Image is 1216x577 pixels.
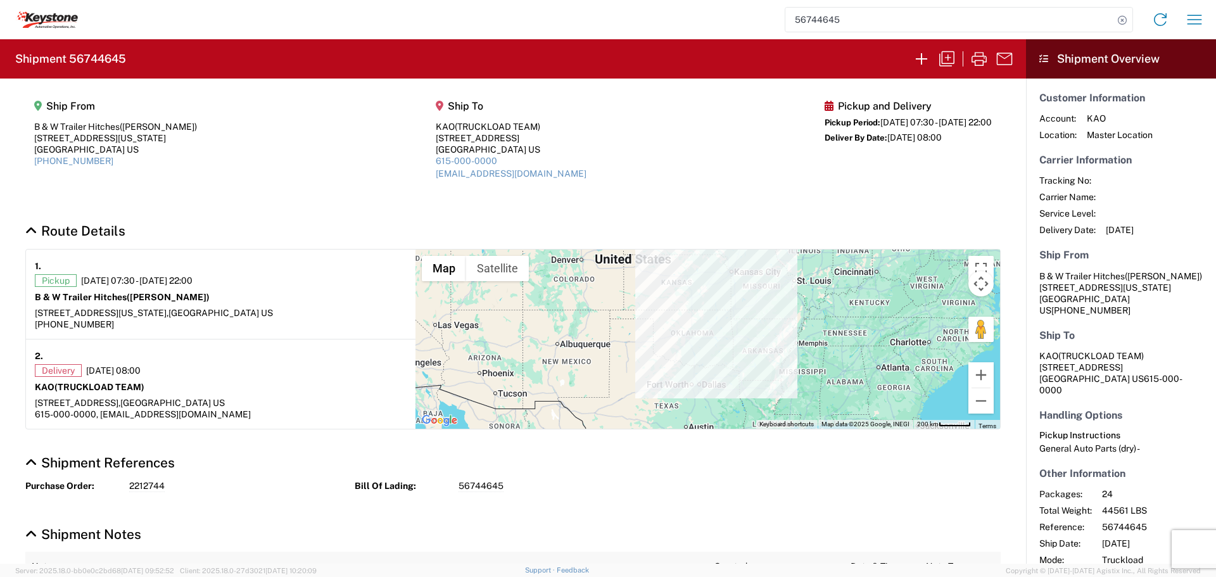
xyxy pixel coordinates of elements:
span: [DATE] [1102,538,1210,549]
button: Keyboard shortcuts [759,420,814,429]
h6: Pickup Instructions [1039,430,1203,441]
strong: Bill Of Lading: [355,480,450,492]
h5: Ship From [34,100,197,112]
a: Open this area in Google Maps (opens a new window) [419,412,460,429]
div: KAO [436,121,586,132]
img: Google [419,412,460,429]
span: 56744645 [1102,521,1210,533]
strong: 1. [35,258,41,274]
span: 44561 LBS [1102,505,1210,516]
h5: Handling Options [1039,409,1203,421]
span: [GEOGRAPHIC_DATA] US [120,398,225,408]
h5: Carrier Information [1039,154,1203,166]
span: [PHONE_NUMBER] [1051,305,1130,315]
span: [DATE] 08:00 [86,365,141,376]
span: [DATE] [1106,224,1134,236]
span: 24 [1102,488,1210,500]
span: [DATE] 08:00 [887,132,942,143]
span: [STREET_ADDRESS], [35,398,120,408]
a: [PHONE_NUMBER] [34,156,113,166]
span: ([PERSON_NAME]) [1125,271,1202,281]
span: Copyright © [DATE]-[DATE] Agistix Inc., All Rights Reserved [1006,565,1201,576]
div: [GEOGRAPHIC_DATA] US [34,144,197,155]
div: [PHONE_NUMBER] [35,319,407,330]
span: 56744645 [459,480,503,492]
span: Map data ©2025 Google, INEGI [821,421,909,428]
a: 615-000-0000 [436,156,497,166]
a: Feedback [557,566,589,574]
span: [STREET_ADDRESS][US_STATE] [1039,282,1171,293]
span: Pickup [35,274,77,287]
button: Toggle fullscreen view [968,256,994,281]
span: Delivery Date: [1039,224,1096,236]
a: Hide Details [25,455,175,471]
strong: B & W Trailer Hitches [35,292,210,302]
span: [STREET_ADDRESS][US_STATE], [35,308,168,318]
span: [GEOGRAPHIC_DATA] US [168,308,273,318]
span: Location: [1039,129,1077,141]
span: Tracking No: [1039,175,1096,186]
a: [EMAIL_ADDRESS][DOMAIN_NAME] [436,168,586,179]
header: Shipment Overview [1026,39,1216,79]
strong: KAO [35,382,144,392]
span: Truckload [1102,554,1210,566]
span: Delivery [35,364,82,377]
span: (TRUCKLOAD TEAM) [54,382,144,392]
button: Map camera controls [968,271,994,296]
h2: Shipment 56744645 [15,51,126,67]
h5: Pickup and Delivery [825,100,992,112]
span: ([PERSON_NAME]) [120,122,197,132]
a: Hide Details [25,526,141,542]
a: Support [525,566,557,574]
h5: Other Information [1039,467,1203,479]
span: (TRUCKLOAD TEAM) [455,122,540,132]
button: Show satellite imagery [466,256,529,281]
a: Hide Details [25,223,125,239]
span: Packages: [1039,488,1092,500]
input: Shipment, tracking or reference number [785,8,1113,32]
div: [GEOGRAPHIC_DATA] US [436,144,586,155]
span: Master Location [1087,129,1153,141]
span: 2212744 [129,480,165,492]
a: Terms [978,422,996,429]
div: B & W Trailer Hitches [34,121,197,132]
div: General Auto Parts (dry) - [1039,443,1203,454]
span: Service Level: [1039,208,1096,219]
span: Carrier Name: [1039,191,1096,203]
span: [DATE] 10:20:09 [265,567,317,574]
span: [DATE] 07:30 - [DATE] 22:00 [81,275,193,286]
span: (TRUCKLOAD TEAM) [1058,351,1144,361]
span: ([PERSON_NAME]) [127,292,210,302]
span: Deliver By Date: [825,133,887,143]
span: Reference: [1039,521,1092,533]
span: [DATE] 07:30 - [DATE] 22:00 [880,117,992,127]
h5: Customer Information [1039,92,1203,104]
span: 615-000-0000 [1039,374,1182,395]
strong: 2. [35,348,43,364]
button: Drag Pegman onto the map to open Street View [968,317,994,342]
span: Server: 2025.18.0-bb0e0c2bd68 [15,567,174,574]
div: [STREET_ADDRESS][US_STATE] [34,132,197,144]
address: [GEOGRAPHIC_DATA] US [1039,270,1203,316]
button: Zoom out [968,388,994,414]
span: Mode: [1039,554,1092,566]
span: Total Weight: [1039,505,1092,516]
span: 200 km [917,421,939,428]
button: Show street map [422,256,466,281]
strong: Purchase Order: [25,480,120,492]
h5: Ship To [1039,329,1203,341]
span: Client: 2025.18.0-27d3021 [180,567,317,574]
span: Pickup Period: [825,118,880,127]
span: B & W Trailer Hitches [1039,271,1125,281]
span: Ship Date: [1039,538,1092,549]
address: [GEOGRAPHIC_DATA] US [1039,350,1203,396]
span: [DATE] 09:52:52 [121,567,174,574]
h5: Ship From [1039,249,1203,261]
span: Account: [1039,113,1077,124]
h5: Ship To [436,100,586,112]
button: Map Scale: 200 km per 47 pixels [913,420,975,429]
div: 615-000-0000, [EMAIL_ADDRESS][DOMAIN_NAME] [35,409,407,420]
button: Zoom in [968,362,994,388]
span: KAO [1087,113,1153,124]
span: KAO [STREET_ADDRESS] [1039,351,1144,372]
